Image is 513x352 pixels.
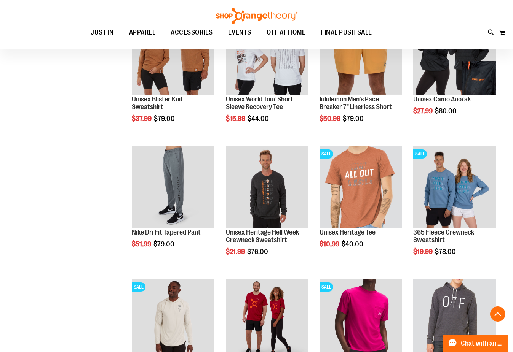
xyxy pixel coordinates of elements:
[128,142,218,267] div: product
[132,228,201,236] a: Nike Dri Fit Tapered Pant
[226,115,246,122] span: $15.99
[226,95,293,111] a: Unisex World Tour Short Sleeve Recovery Tee
[132,13,214,96] a: Product image for Unisex Blister Knit SweatshirtSALE
[129,24,156,41] span: APPAREL
[222,9,312,142] div: product
[132,95,183,111] a: Unisex Blister Knit Sweatshirt
[320,240,340,248] span: $10.99
[226,228,299,244] a: Unisex Heritage Hell Week Crewneck Sweatshirt
[320,13,402,96] a: Product image for lululemon Pace Breaker Short 7in Linerless
[320,146,402,229] a: Product image for Unisex Heritage TeeSALE
[320,13,402,95] img: Product image for lululemon Pace Breaker Short 7in Linerless
[132,240,152,248] span: $51.99
[443,335,509,352] button: Chat with an Expert
[313,24,380,41] a: FINAL PUSH SALE
[413,228,474,244] a: 365 Fleece Crewneck Sweatshirt
[320,95,392,111] a: lululemon Men's Pace Breaker 7" Linerless Short
[490,306,505,322] button: Back To Top
[132,282,145,292] span: SALE
[154,115,176,122] span: $79.00
[132,146,214,229] a: Product image for Nike Dri Fit Tapered Pant
[413,248,434,255] span: $19.99
[413,149,427,159] span: SALE
[247,248,269,255] span: $76.00
[222,142,312,275] div: product
[413,107,434,115] span: $27.99
[435,248,457,255] span: $78.00
[435,107,458,115] span: $80.00
[128,9,218,142] div: product
[132,146,214,228] img: Product image for Nike Dri Fit Tapered Pant
[320,146,402,228] img: Product image for Unisex Heritage Tee
[226,146,308,228] img: Product image for Unisex Heritage Hell Week Crewneck Sweatshirt
[409,142,500,275] div: product
[226,13,308,95] img: Product image for Unisex World Tour Short Sleeve Recovery Tee
[226,13,308,96] a: Product image for Unisex World Tour Short Sleeve Recovery TeeSALE
[321,24,372,41] span: FINAL PUSH SALE
[132,13,214,95] img: Product image for Unisex Blister Knit Sweatshirt
[91,24,114,41] span: JUST IN
[132,115,153,122] span: $37.99
[163,24,221,41] a: ACCESSORIES
[320,149,333,159] span: SALE
[409,9,500,134] div: product
[248,115,270,122] span: $44.00
[267,24,306,41] span: OTF AT HOME
[413,146,496,229] a: 365 Fleece Crewneck SweatshirtSALE
[320,228,376,236] a: Unisex Heritage Tee
[413,146,496,228] img: 365 Fleece Crewneck Sweatshirt
[320,115,342,122] span: $50.99
[413,13,496,95] img: Product image for Unisex Camo Anorak
[316,9,406,142] div: product
[221,24,259,41] a: EVENTS
[153,240,176,248] span: $79.00
[83,24,121,41] a: JUST IN
[226,248,246,255] span: $21.99
[215,8,299,24] img: Shop Orangetheory
[316,142,406,267] div: product
[461,340,504,347] span: Chat with an Expert
[343,115,365,122] span: $79.00
[342,240,364,248] span: $40.00
[413,13,496,96] a: Product image for Unisex Camo Anorak
[228,24,251,41] span: EVENTS
[413,95,471,103] a: Unisex Camo Anorak
[121,24,163,41] a: APPAREL
[259,24,313,41] a: OTF AT HOME
[320,282,333,292] span: SALE
[226,146,308,229] a: Product image for Unisex Heritage Hell Week Crewneck Sweatshirt
[171,24,213,41] span: ACCESSORIES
